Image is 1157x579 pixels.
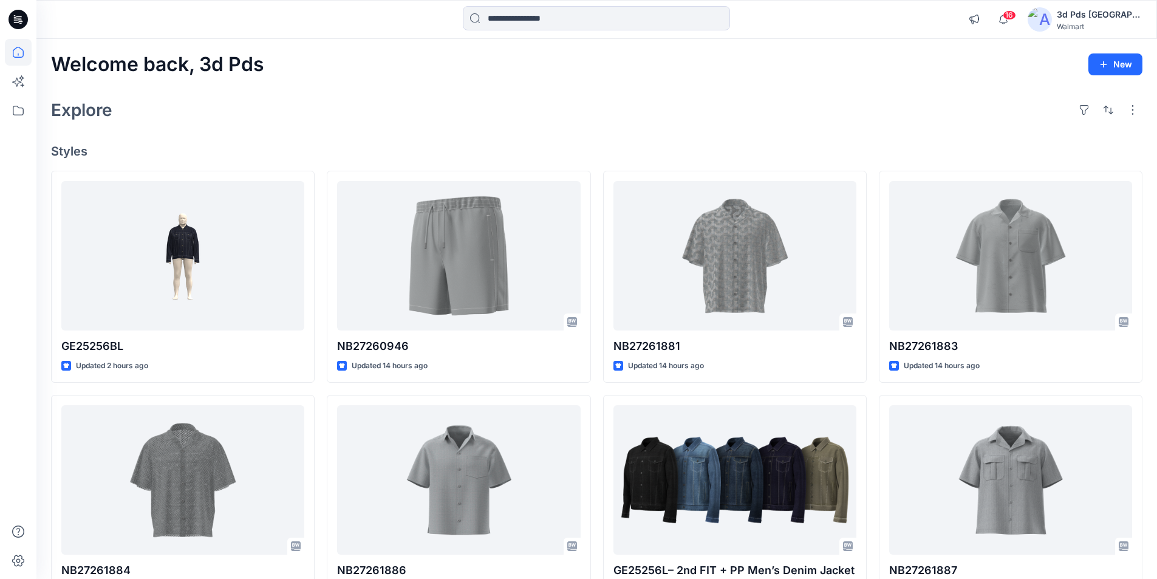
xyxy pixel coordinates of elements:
a: NB27261886 [337,405,580,555]
p: GE25256BL [61,338,304,355]
p: NB27261886 [337,562,580,579]
a: NB27261887 [889,405,1132,555]
p: NB27261883 [889,338,1132,355]
h2: Explore [51,100,112,120]
p: Updated 14 hours ago [628,360,704,372]
a: NB27261881 [613,181,856,331]
button: New [1088,53,1142,75]
p: NB27261884 [61,562,304,579]
div: Walmart [1057,22,1142,31]
a: NB27261884 [61,405,304,555]
a: GE25256BL [61,181,304,331]
h2: Welcome back, 3d Pds [51,53,264,76]
p: NB27260946 [337,338,580,355]
h4: Styles [51,144,1142,159]
p: GE25256L– 2nd FIT + PP Men’s Denim Jacket [613,562,856,579]
p: Updated 2 hours ago [76,360,148,372]
span: 16 [1003,10,1016,20]
p: NB27261887 [889,562,1132,579]
a: GE25256L– 2nd FIT + PP Men’s Denim Jacket [613,405,856,555]
a: NB27260946 [337,181,580,331]
img: avatar [1028,7,1052,32]
p: NB27261881 [613,338,856,355]
a: NB27261883 [889,181,1132,331]
p: Updated 14 hours ago [904,360,980,372]
p: Updated 14 hours ago [352,360,428,372]
div: 3d Pds [GEOGRAPHIC_DATA] [1057,7,1142,22]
